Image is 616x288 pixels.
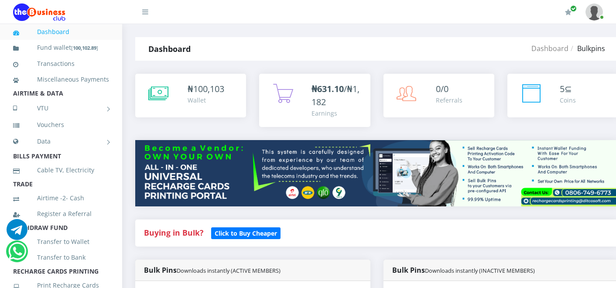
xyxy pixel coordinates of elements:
small: [ ] [71,45,98,51]
a: Dashboard [13,22,109,42]
div: Coins [560,96,576,105]
li: Bulkpins [568,43,605,54]
a: Miscellaneous Payments [13,69,109,89]
strong: Dashboard [148,44,191,54]
i: Renew/Upgrade Subscription [565,9,572,16]
a: Click to Buy Cheaper [211,227,281,238]
a: ₦631.10/₦1,182 Earnings [259,74,370,127]
span: 5 [560,83,565,95]
div: Earnings [311,109,361,118]
a: Chat for support [7,226,27,240]
strong: Bulk Pins [144,265,281,275]
a: Cable TV, Electricity [13,160,109,180]
span: 0/0 [436,83,448,95]
div: Referrals [436,96,462,105]
div: ⊆ [560,82,576,96]
b: ₦631.10 [311,83,344,95]
a: 0/0 Referrals [383,74,494,117]
a: Transfer to Wallet [13,232,109,252]
small: Downloads instantly (INACTIVE MEMBERS) [425,267,535,274]
b: Click to Buy Cheaper [215,229,277,237]
strong: Buying in Bulk? [144,227,203,238]
small: Downloads instantly (ACTIVE MEMBERS) [177,267,281,274]
a: Vouchers [13,115,109,135]
img: User [585,3,603,21]
a: Airtime -2- Cash [13,188,109,208]
img: Logo [13,3,65,21]
span: 100,103 [193,83,224,95]
b: 100,102.89 [73,45,96,51]
a: Transfer to Bank [13,247,109,267]
a: Dashboard [531,44,568,53]
a: ₦100,103 Wallet [135,74,246,117]
span: /₦1,182 [311,83,359,108]
span: Renew/Upgrade Subscription [570,5,577,12]
a: VTU [13,97,109,119]
a: Register a Referral [13,204,109,224]
a: Fund wallet[100,102.89] [13,38,109,58]
a: Data [13,130,109,152]
a: Chat for support [8,247,26,262]
a: Transactions [13,54,109,74]
div: ₦ [188,82,224,96]
strong: Bulk Pins [392,265,535,275]
div: Wallet [188,96,224,105]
